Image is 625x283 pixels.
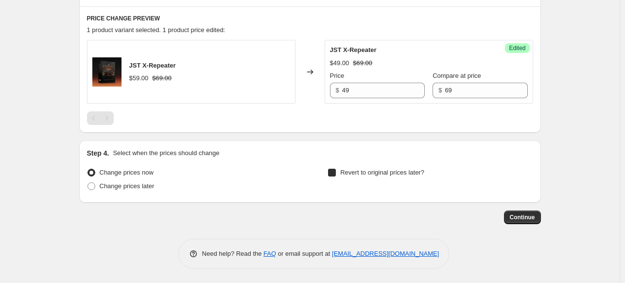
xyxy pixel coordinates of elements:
span: Change prices now [100,169,154,176]
span: Continue [510,213,535,221]
span: or email support at [276,250,332,257]
span: $ [438,87,442,94]
span: Need help? Read the [202,250,264,257]
h6: PRICE CHANGE PREVIEW [87,15,533,22]
img: X-REPEATER-store-card-v1.0.1_80x.jpg [92,57,122,87]
h2: Step 4. [87,148,109,158]
a: [EMAIL_ADDRESS][DOMAIN_NAME] [332,250,439,257]
span: Change prices later [100,182,155,190]
span: 1 product variant selected. 1 product price edited: [87,26,226,34]
nav: Pagination [87,111,114,125]
span: Price [330,72,345,79]
span: $59.00 [129,74,149,82]
a: FAQ [263,250,276,257]
span: Revert to original prices later? [340,169,424,176]
button: Continue [504,211,541,224]
span: $69.00 [152,74,172,82]
span: $ [336,87,339,94]
span: $49.00 [330,59,349,67]
span: JST X-Repeater [129,62,176,69]
p: Select when the prices should change [113,148,219,158]
span: JST X-Repeater [330,46,377,53]
span: $69.00 [353,59,372,67]
span: Edited [509,44,525,52]
span: Compare at price [433,72,481,79]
